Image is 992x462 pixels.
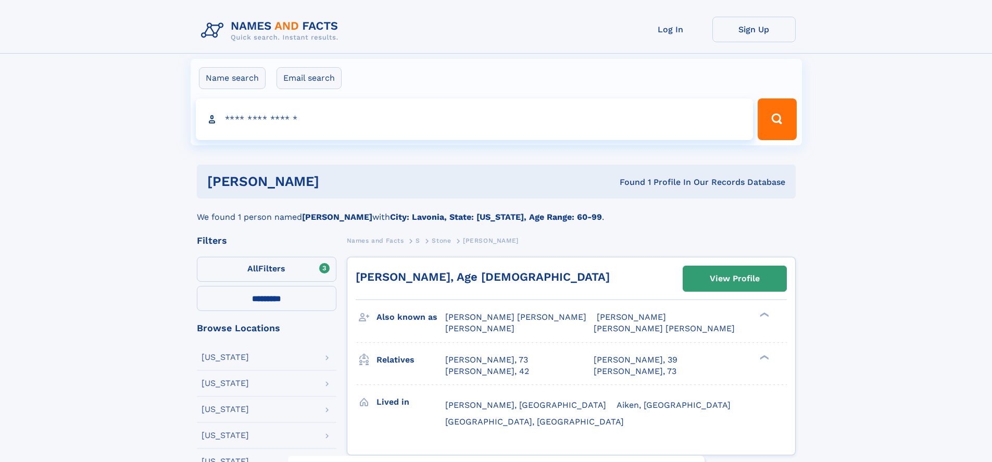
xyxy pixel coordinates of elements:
[277,67,342,89] label: Email search
[463,237,519,244] span: [PERSON_NAME]
[197,198,796,223] div: We found 1 person named with .
[469,177,785,188] div: Found 1 Profile In Our Records Database
[376,393,445,411] h3: Lived in
[445,354,528,366] a: [PERSON_NAME], 73
[445,400,606,410] span: [PERSON_NAME], [GEOGRAPHIC_DATA]
[432,237,451,244] span: Stone
[302,212,372,222] b: [PERSON_NAME]
[710,267,760,291] div: View Profile
[445,417,624,427] span: [GEOGRAPHIC_DATA], [GEOGRAPHIC_DATA]
[712,17,796,42] a: Sign Up
[597,312,666,322] span: [PERSON_NAME]
[683,266,786,291] a: View Profile
[202,353,249,361] div: [US_STATE]
[197,257,336,282] label: Filters
[758,98,796,140] button: Search Button
[202,405,249,414] div: [US_STATE]
[197,323,336,333] div: Browse Locations
[197,236,336,245] div: Filters
[629,17,712,42] a: Log In
[594,366,676,377] a: [PERSON_NAME], 73
[376,308,445,326] h3: Also known as
[390,212,602,222] b: City: Lavonia, State: [US_STATE], Age Range: 60-99
[594,323,735,333] span: [PERSON_NAME] [PERSON_NAME]
[356,270,610,283] a: [PERSON_NAME], Age [DEMOGRAPHIC_DATA]
[376,351,445,369] h3: Relatives
[617,400,731,410] span: Aiken, [GEOGRAPHIC_DATA]
[757,311,770,318] div: ❯
[416,234,420,247] a: S
[196,98,754,140] input: search input
[432,234,451,247] a: Stone
[594,354,677,366] a: [PERSON_NAME], 39
[757,354,770,360] div: ❯
[247,264,258,273] span: All
[445,312,586,322] span: [PERSON_NAME] [PERSON_NAME]
[197,17,347,45] img: Logo Names and Facts
[347,234,404,247] a: Names and Facts
[445,366,529,377] a: [PERSON_NAME], 42
[416,237,420,244] span: S
[202,431,249,440] div: [US_STATE]
[199,67,266,89] label: Name search
[445,323,514,333] span: [PERSON_NAME]
[202,379,249,388] div: [US_STATE]
[207,175,470,188] h1: [PERSON_NAME]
